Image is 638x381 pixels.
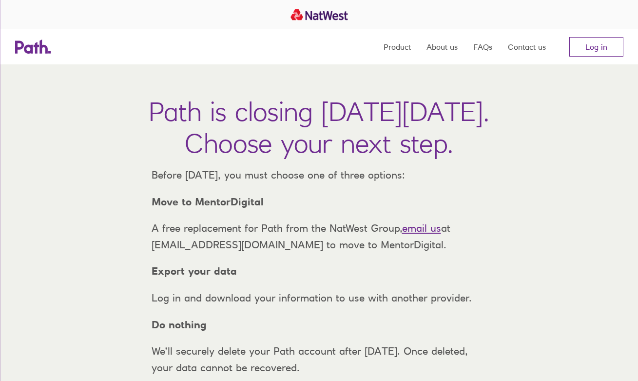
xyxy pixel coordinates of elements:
a: FAQs [473,29,492,64]
a: Product [384,29,411,64]
a: email us [402,222,441,234]
p: A free replacement for Path from the NatWest Group, at [EMAIL_ADDRESS][DOMAIN_NAME] to move to Me... [144,220,495,253]
h1: Path is closing [DATE][DATE]. Choose your next step. [149,96,489,159]
p: We’ll securely delete your Path account after [DATE]. Once deleted, your data cannot be recovered. [144,343,495,376]
a: About us [426,29,458,64]
a: Log in [569,37,623,57]
p: Before [DATE], you must choose one of three options: [144,167,495,183]
strong: Move to MentorDigital [152,196,264,208]
strong: Export your data [152,265,237,277]
p: Log in and download your information to use with another provider. [144,290,495,306]
a: Contact us [508,29,546,64]
strong: Do nothing [152,319,207,331]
